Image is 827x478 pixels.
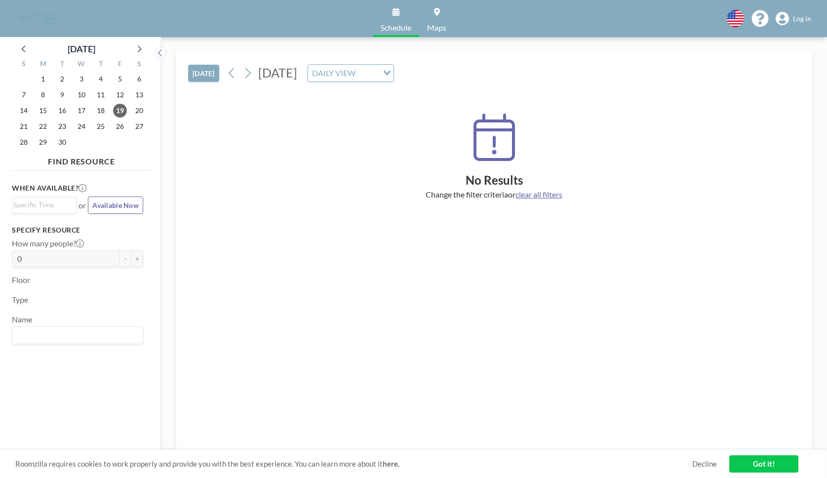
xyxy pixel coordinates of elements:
[75,88,88,102] span: Wednesday, September 10, 2025
[692,459,717,469] a: Decline
[258,65,297,80] span: [DATE]
[13,199,71,210] input: Search for option
[75,119,88,133] span: Wednesday, September 24, 2025
[79,200,86,210] span: or
[427,24,446,32] span: Maps
[308,65,394,81] div: Search for option
[358,67,377,80] input: Search for option
[515,190,562,199] span: clear all filters
[13,329,137,342] input: Search for option
[94,72,108,86] span: Thursday, September 4, 2025
[12,295,28,305] label: Type
[132,119,146,133] span: Saturday, September 27, 2025
[12,239,84,248] label: How many people?
[17,104,31,118] span: Sunday, September 14, 2025
[16,9,63,29] img: organization-logo
[36,104,50,118] span: Monday, September 15, 2025
[36,135,50,149] span: Monday, September 29, 2025
[55,119,69,133] span: Tuesday, September 23, 2025
[12,153,151,166] h4: FIND RESOURCE
[132,104,146,118] span: Saturday, September 20, 2025
[12,198,76,212] div: Search for option
[55,104,69,118] span: Tuesday, September 16, 2025
[94,119,108,133] span: Thursday, September 25, 2025
[110,58,129,71] div: F
[776,12,811,26] a: Log in
[12,226,143,235] h3: Specify resource
[55,88,69,102] span: Tuesday, September 9, 2025
[53,58,72,71] div: T
[381,24,411,32] span: Schedule
[91,58,110,71] div: T
[383,459,399,468] a: here.
[15,459,692,469] span: Roomzilla requires cookies to work properly and provide you with the best experience. You can lea...
[508,190,515,199] span: or
[14,58,34,71] div: S
[17,119,31,133] span: Sunday, September 21, 2025
[55,135,69,149] span: Tuesday, September 30, 2025
[88,197,143,214] button: Available Now
[12,315,32,324] label: Name
[729,455,798,473] a: Got it!
[12,275,30,285] label: Floor
[72,58,91,71] div: W
[131,250,143,267] button: +
[426,190,508,199] span: Change the filter criteria
[188,65,219,82] button: [DATE]
[68,42,95,56] div: [DATE]
[36,119,50,133] span: Monday, September 22, 2025
[75,72,88,86] span: Wednesday, September 3, 2025
[310,67,357,80] span: DAILY VIEW
[75,104,88,118] span: Wednesday, September 17, 2025
[113,72,127,86] span: Friday, September 5, 2025
[94,104,108,118] span: Thursday, September 18, 2025
[36,72,50,86] span: Monday, September 1, 2025
[119,250,131,267] button: -
[132,72,146,86] span: Saturday, September 6, 2025
[94,88,108,102] span: Thursday, September 11, 2025
[129,58,149,71] div: S
[12,327,143,344] div: Search for option
[34,58,53,71] div: M
[188,173,800,188] h2: No Results
[17,88,31,102] span: Sunday, September 7, 2025
[113,119,127,133] span: Friday, September 26, 2025
[113,104,127,118] span: Friday, September 19, 2025
[793,14,811,23] span: Log in
[132,88,146,102] span: Saturday, September 13, 2025
[92,201,139,209] span: Available Now
[55,72,69,86] span: Tuesday, September 2, 2025
[17,135,31,149] span: Sunday, September 28, 2025
[113,88,127,102] span: Friday, September 12, 2025
[36,88,50,102] span: Monday, September 8, 2025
